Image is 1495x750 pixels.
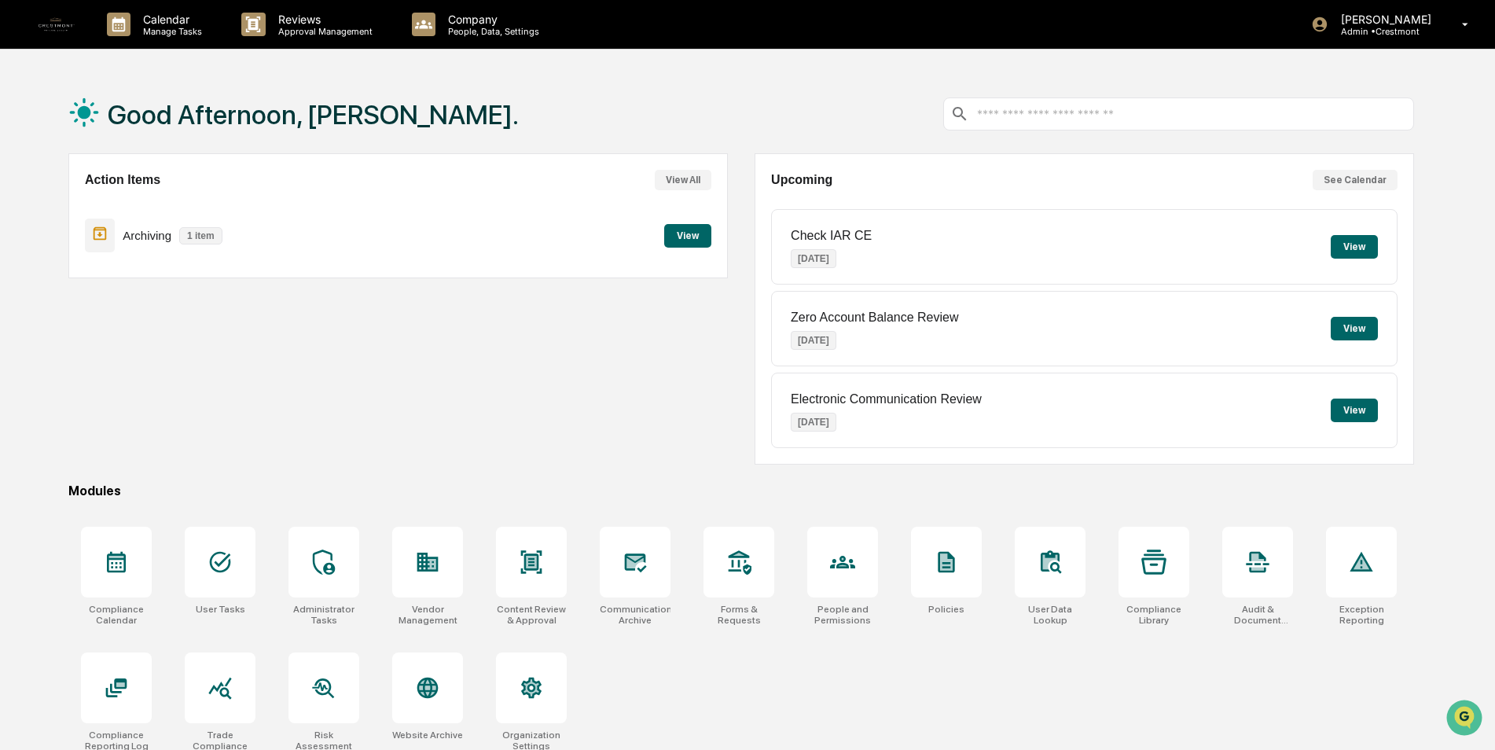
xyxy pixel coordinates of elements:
[791,311,958,325] p: Zero Account Balance Review
[664,224,711,248] button: View
[85,173,160,187] h2: Action Items
[1326,604,1397,626] div: Exception Reporting
[16,230,28,242] div: 🔎
[288,604,359,626] div: Administrator Tasks
[435,26,547,37] p: People, Data, Settings
[771,173,832,187] h2: Upcoming
[791,229,872,243] p: Check IAR CE
[392,604,463,626] div: Vendor Management
[791,331,836,350] p: [DATE]
[392,730,463,741] div: Website Archive
[791,249,836,268] p: [DATE]
[130,198,195,214] span: Attestations
[266,26,380,37] p: Approval Management
[9,222,105,250] a: 🔎Data Lookup
[807,604,878,626] div: People and Permissions
[1445,698,1487,741] iframe: Open customer support
[68,483,1414,498] div: Modules
[16,33,286,58] p: How can we help?
[1328,26,1439,37] p: Admin • Crestmont
[1118,604,1189,626] div: Compliance Library
[9,192,108,220] a: 🖐️Preclearance
[791,413,836,432] p: [DATE]
[928,604,964,615] div: Policies
[1328,13,1439,26] p: [PERSON_NAME]
[655,170,711,190] button: View All
[81,604,152,626] div: Compliance Calendar
[267,125,286,144] button: Start new chat
[791,392,982,406] p: Electronic Communication Review
[108,192,201,220] a: 🗄️Attestations
[196,604,245,615] div: User Tasks
[496,604,567,626] div: Content Review & Approval
[31,228,99,244] span: Data Lookup
[114,200,127,212] div: 🗄️
[38,6,75,43] img: logo
[16,200,28,212] div: 🖐️
[435,13,547,26] p: Company
[1331,399,1378,422] button: View
[130,13,210,26] p: Calendar
[111,266,190,278] a: Powered byPylon
[703,604,774,626] div: Forms & Requests
[130,26,210,37] p: Manage Tasks
[266,13,380,26] p: Reviews
[1331,317,1378,340] button: View
[1331,235,1378,259] button: View
[31,198,101,214] span: Preclearance
[600,604,670,626] div: Communications Archive
[53,120,258,136] div: Start new chat
[1313,170,1398,190] button: See Calendar
[1222,604,1293,626] div: Audit & Document Logs
[16,120,44,149] img: 1746055101610-c473b297-6a78-478c-a979-82029cc54cd1
[664,227,711,242] a: View
[156,267,190,278] span: Pylon
[179,227,222,244] p: 1 item
[53,136,199,149] div: We're available if you need us!
[123,229,171,242] p: Archiving
[1015,604,1085,626] div: User Data Lookup
[108,99,519,131] h1: Good Afternoon, [PERSON_NAME].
